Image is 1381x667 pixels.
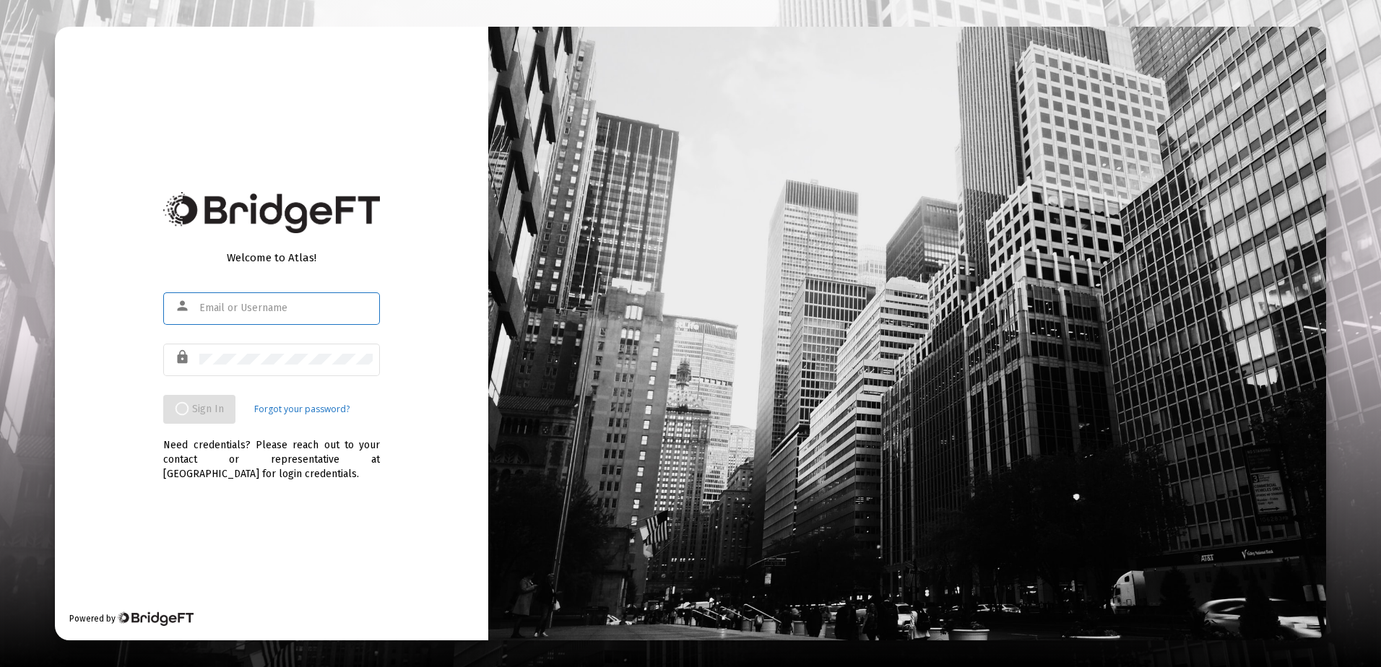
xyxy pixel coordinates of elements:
div: Welcome to Atlas! [163,250,380,265]
input: Email or Username [199,302,373,314]
mat-icon: person [175,297,192,315]
mat-icon: lock [175,349,192,366]
div: Need credentials? Please reach out to your contact or representative at [GEOGRAPHIC_DATA] for log... [163,424,380,481]
button: Sign In [163,395,235,424]
a: Forgot your password? [254,402,350,417]
div: Powered by [69,611,193,626]
img: Bridge Financial Technology Logo [117,611,193,626]
img: Bridge Financial Technology Logo [163,192,380,233]
span: Sign In [175,403,224,415]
